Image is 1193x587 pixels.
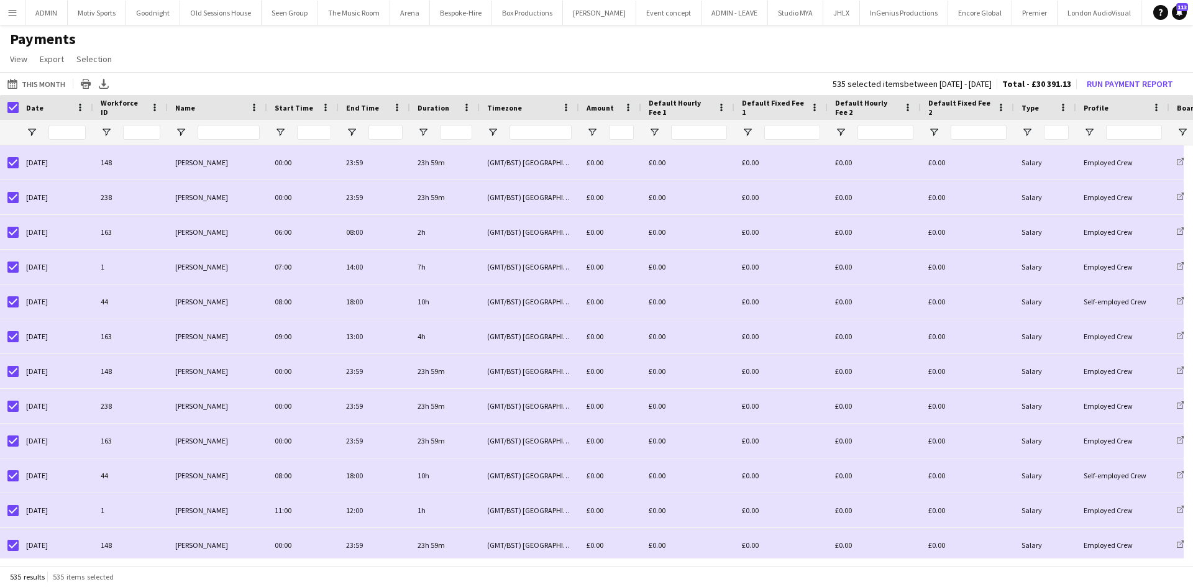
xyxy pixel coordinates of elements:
[93,284,168,319] div: 44
[339,389,410,423] div: 23:59
[1076,424,1169,458] div: Employed Crew
[480,319,579,353] div: (GMT/BST) [GEOGRAPHIC_DATA]
[339,145,410,180] div: 23:59
[835,127,846,138] button: Open Filter Menu
[126,1,180,25] button: Goodnight
[921,424,1014,458] div: £0.00
[390,1,430,25] button: Arena
[19,528,93,562] div: [DATE]
[828,389,921,423] div: £0.00
[587,436,603,445] span: £0.00
[1076,528,1169,562] div: Employed Crew
[649,127,660,138] button: Open Filter Menu
[346,103,379,112] span: End Time
[487,103,522,112] span: Timezone
[587,540,603,550] span: £0.00
[267,180,339,214] div: 00:00
[828,215,921,249] div: £0.00
[339,180,410,214] div: 23:59
[35,51,69,67] a: Export
[78,76,93,91] app-action-btn: Print
[734,354,828,388] div: £0.00
[339,528,410,562] div: 23:59
[1014,528,1076,562] div: Salary
[480,424,579,458] div: (GMT/BST) [GEOGRAPHIC_DATA]
[410,389,480,423] div: 23h 59m
[93,458,168,493] div: 44
[828,354,921,388] div: £0.00
[921,528,1014,562] div: £0.00
[339,424,410,458] div: 23:59
[609,125,634,140] input: Amount Filter Input
[734,424,828,458] div: £0.00
[587,332,603,341] span: £0.00
[587,262,603,271] span: £0.00
[410,424,480,458] div: 23h 59m
[636,1,702,25] button: Event concept
[1084,103,1108,112] span: Profile
[410,284,480,319] div: 10h
[641,424,734,458] div: £0.00
[40,53,64,65] span: Export
[641,145,734,180] div: £0.00
[5,76,68,91] button: This Month
[833,80,992,88] div: 535 selected items between [DATE] - [DATE]
[480,180,579,214] div: (GMT/BST) [GEOGRAPHIC_DATA]
[175,297,228,306] span: [PERSON_NAME]
[587,401,603,411] span: £0.00
[1076,180,1169,214] div: Employed Crew
[734,250,828,284] div: £0.00
[948,1,1012,25] button: Encore Global
[175,262,228,271] span: [PERSON_NAME]
[267,354,339,388] div: 00:00
[587,227,603,237] span: £0.00
[828,284,921,319] div: £0.00
[410,493,480,527] div: 1h
[1014,389,1076,423] div: Salary
[267,528,339,562] div: 00:00
[96,76,111,91] app-action-btn: Export XLSX
[267,215,339,249] div: 06:00
[828,180,921,214] div: £0.00
[587,193,603,202] span: £0.00
[921,493,1014,527] div: £0.00
[835,98,898,117] span: Default Hourly Fee 2
[828,319,921,353] div: £0.00
[267,458,339,493] div: 08:00
[1076,145,1169,180] div: Employed Crew
[480,354,579,388] div: (GMT/BST) [GEOGRAPHIC_DATA]
[671,125,727,140] input: Default Hourly Fee 1 Filter Input
[68,1,126,25] button: Motiv Sports
[1014,458,1076,493] div: Salary
[1172,5,1187,20] a: 113
[641,458,734,493] div: £0.00
[101,98,145,117] span: Workforce ID
[734,215,828,249] div: £0.00
[587,158,603,167] span: £0.00
[1076,389,1169,423] div: Employed Crew
[828,145,921,180] div: £0.00
[1014,319,1076,353] div: Salary
[1014,354,1076,388] div: Salary
[1014,493,1076,527] div: Salary
[1076,284,1169,319] div: Self-employed Crew
[48,125,86,140] input: Date Filter Input
[410,250,480,284] div: 7h
[93,145,168,180] div: 148
[1022,127,1033,138] button: Open Filter Menu
[339,458,410,493] div: 18:00
[5,51,32,67] a: View
[53,572,114,581] span: 535 items selected
[1014,215,1076,249] div: Salary
[93,493,168,527] div: 1
[410,458,480,493] div: 10h
[175,540,228,550] span: [PERSON_NAME]
[25,1,68,25] button: ADMIN
[418,127,429,138] button: Open Filter Menu
[175,506,228,515] span: [PERSON_NAME]
[19,354,93,388] div: [DATE]
[175,401,228,411] span: [PERSON_NAME]
[563,1,636,25] button: [PERSON_NAME]
[339,215,410,249] div: 08:00
[267,493,339,527] div: 11:00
